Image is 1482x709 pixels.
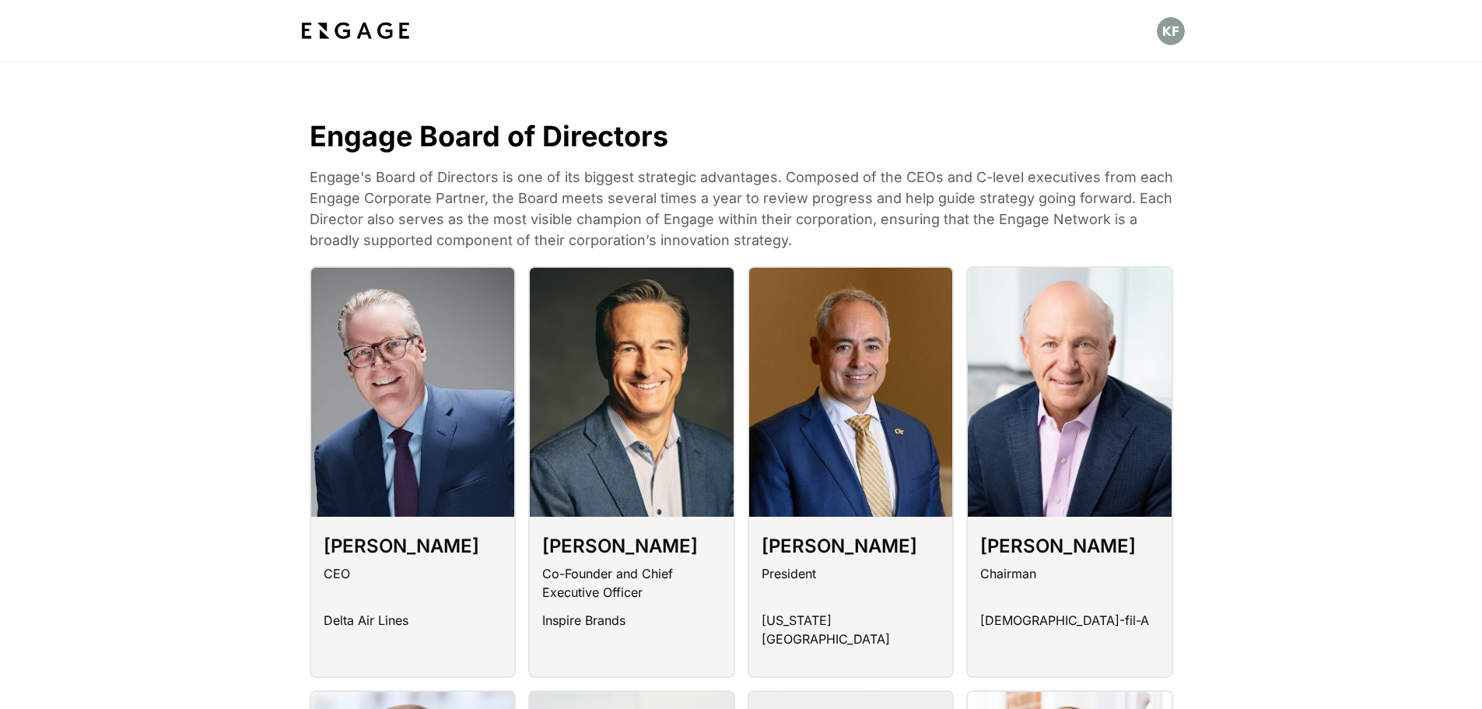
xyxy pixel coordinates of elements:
[980,535,1136,564] h3: [PERSON_NAME]
[762,535,917,564] h3: [PERSON_NAME]
[542,611,625,639] p: Inspire Brands
[542,564,721,611] p: Co-Founder and Chief Executive Officer
[324,535,479,564] h3: [PERSON_NAME]
[310,112,668,167] p: Engage Board of Directors
[310,167,1173,251] p: Engage's Board of Directors is one of its biggest strategic advantages. Composed of the CEOs and ...
[762,611,941,658] p: [US_STATE][GEOGRAPHIC_DATA]
[980,564,1036,592] p: Chairman
[542,535,698,564] h3: [PERSON_NAME]
[762,564,816,592] p: President
[324,611,408,639] p: Delta Air Lines
[1157,17,1185,45] button: Open profile menu
[324,564,350,592] p: CEO
[980,611,1149,639] p: [DEMOGRAPHIC_DATA]-fil-A
[298,17,413,45] img: bdf1fb74-1727-4ba0-a5bd-bc74ae9fc70b.jpeg
[1157,17,1185,45] img: Profile picture of Kate Field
